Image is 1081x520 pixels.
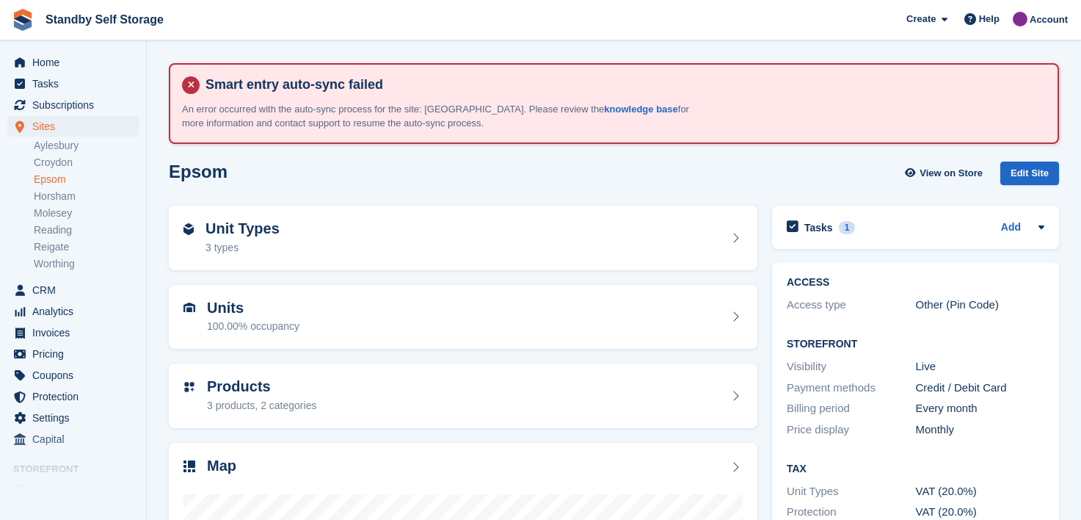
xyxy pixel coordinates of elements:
[7,73,139,94] a: menu
[7,480,139,501] a: menu
[7,280,139,300] a: menu
[979,12,1000,26] span: Help
[207,300,299,317] h2: Units
[32,386,120,407] span: Protection
[916,483,1045,500] div: VAT (20.0%)
[839,221,856,234] div: 1
[183,303,195,313] img: unit-icn-7be61d7bf1b0ce9d3e12c5938cc71ed9869f7b940bace4675aadf7bd6d80202e.svg
[1000,162,1059,192] a: Edit Site
[207,458,236,474] h2: Map
[34,139,139,153] a: Aylesbury
[906,12,936,26] span: Create
[787,277,1044,289] h2: ACCESS
[787,400,916,417] div: Billing period
[34,189,139,203] a: Horsham
[916,358,1045,375] div: Live
[207,378,316,395] h2: Products
[32,429,120,449] span: Capital
[7,365,139,386] a: menu
[787,483,916,500] div: Unit Types
[32,95,120,115] span: Subscriptions
[787,380,916,397] div: Payment methods
[32,365,120,386] span: Coupons
[32,73,120,94] span: Tasks
[32,322,120,343] span: Invoices
[200,76,1046,93] h4: Smart entry auto-sync failed
[903,162,989,186] a: View on Store
[13,462,146,477] span: Storefront
[7,95,139,115] a: menu
[183,223,194,235] img: unit-type-icn-2b2737a686de81e16bb02015468b77c625bbabd49415b5ef34ead5e3b44a266d.svg
[604,104,677,115] a: knowledge base
[12,9,34,31] img: stora-icon-8386f47178a22dfd0bd8f6a31ec36ba5ce8667c1dd55bd0f319d3a0aa187defe.svg
[787,463,1044,475] h2: Tax
[32,280,120,300] span: CRM
[205,220,280,237] h2: Unit Types
[32,301,120,322] span: Analytics
[916,380,1045,397] div: Credit / Debit Card
[7,116,139,137] a: menu
[169,206,757,270] a: Unit Types 3 types
[169,285,757,350] a: Units 100.00% occupancy
[34,240,139,254] a: Reigate
[182,102,696,131] p: An error occurred with the auto-sync process for the site: [GEOGRAPHIC_DATA]. Please review the f...
[205,240,280,256] div: 3 types
[207,319,299,334] div: 100.00% occupancy
[121,482,139,499] a: Preview store
[916,422,1045,438] div: Monthly
[34,156,139,170] a: Croydon
[34,223,139,237] a: Reading
[207,398,316,414] div: 3 products, 2 categories
[7,344,139,364] a: menu
[7,52,139,73] a: menu
[1013,12,1027,26] img: Sue Ford
[787,422,916,438] div: Price display
[1030,12,1068,27] span: Account
[787,297,916,314] div: Access type
[32,344,120,364] span: Pricing
[169,162,228,181] h2: Epsom
[34,206,139,220] a: Molesey
[7,386,139,407] a: menu
[7,429,139,449] a: menu
[7,408,139,428] a: menu
[169,364,757,428] a: Products 3 products, 2 categories
[32,116,120,137] span: Sites
[787,339,1044,350] h2: Storefront
[7,322,139,343] a: menu
[40,7,170,32] a: Standby Self Storage
[1001,220,1021,236] a: Add
[183,461,195,472] img: map-icn-33ee37083ee616e46c38cad1a60f524a97daa1e2b2c8c0bc3eb3415660979fc1.svg
[787,358,916,375] div: Visibility
[1000,162,1059,186] div: Edit Site
[183,381,195,393] img: custom-product-icn-752c56ca05d30b4aa98f6f15887a0e09747e85b44ffffa43cff429088544963d.svg
[32,408,120,428] span: Settings
[32,52,120,73] span: Home
[804,221,833,234] h2: Tasks
[34,257,139,271] a: Worthing
[920,166,983,181] span: View on Store
[32,480,120,501] span: Booking Portal
[916,400,1045,417] div: Every month
[7,301,139,322] a: menu
[916,297,1045,314] div: Other (Pin Code)
[34,173,139,187] a: Epsom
